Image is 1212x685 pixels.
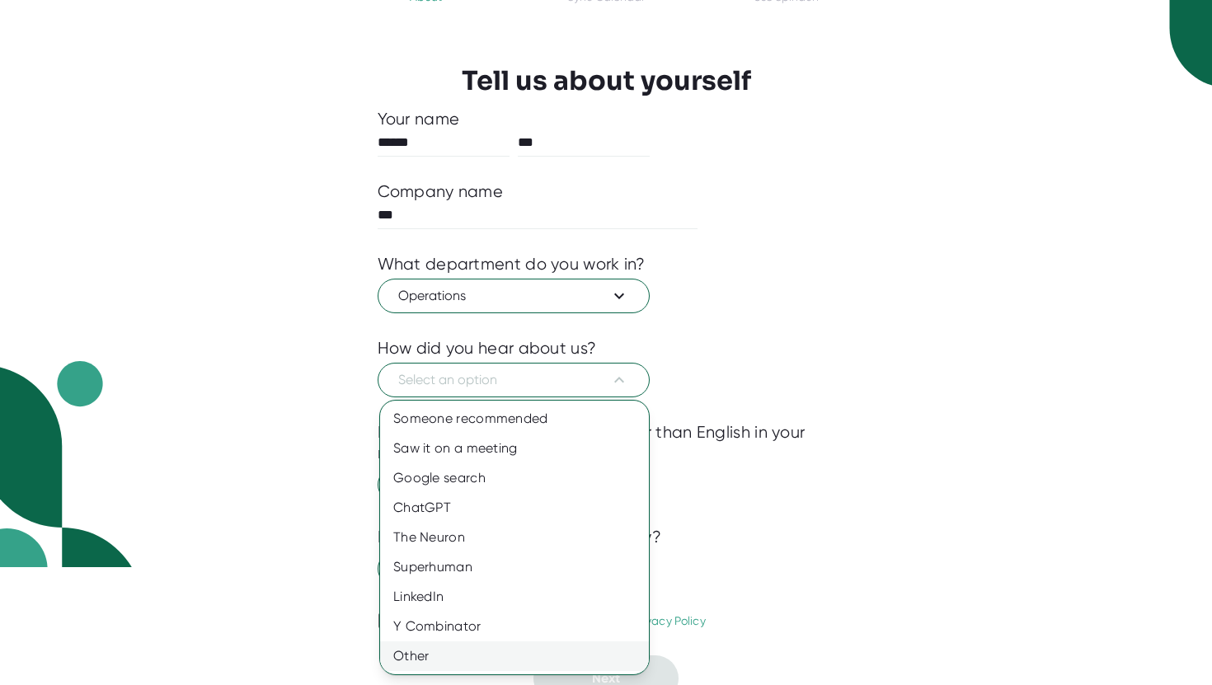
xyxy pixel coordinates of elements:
[380,552,649,582] div: Superhuman
[380,612,649,641] div: Y Combinator
[380,463,649,493] div: Google search
[380,493,649,523] div: ChatGPT
[380,641,649,671] div: Other
[380,404,649,434] div: Someone recommended
[380,523,649,552] div: The Neuron
[380,434,649,463] div: Saw it on a meeting
[380,582,649,612] div: LinkedIn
